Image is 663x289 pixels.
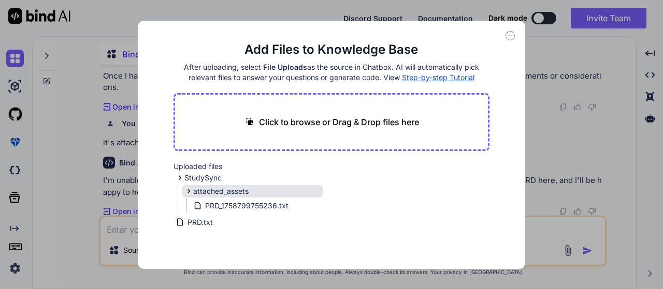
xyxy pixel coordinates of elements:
[193,186,249,196] span: attached_assets
[186,216,214,229] span: PRD.txt
[259,116,419,128] p: Click to browse or Drag & Drop files here
[263,63,307,71] span: File Uploads
[402,73,474,82] span: Step-by-step Tutorial
[174,62,490,83] h4: After uploading, select as the source in Chatbox. AI will automatically pick relevant files to an...
[204,200,290,212] span: PRD_1758799755236.txt
[174,41,490,58] h2: Add Files to Knowledge Base
[174,161,490,172] h2: Uploaded files
[184,173,222,183] span: StudySync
